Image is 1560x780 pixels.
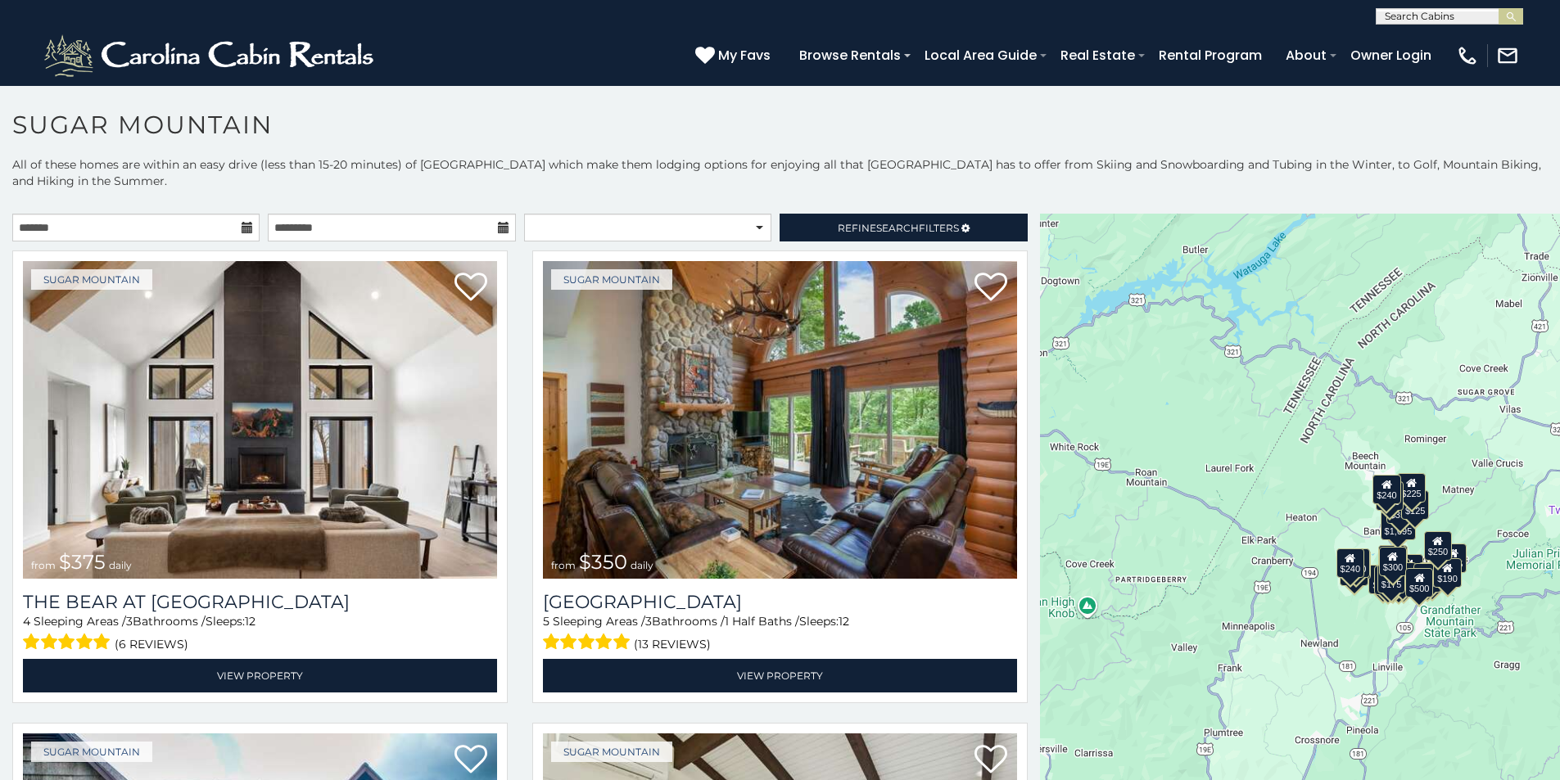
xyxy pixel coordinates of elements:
span: 3 [645,614,652,629]
a: The Bear At [GEOGRAPHIC_DATA] [23,591,497,613]
a: Sugar Mountain [551,742,672,762]
span: $350 [579,550,627,574]
div: Sleeping Areas / Bathrooms / Sleeps: [543,613,1017,655]
span: 12 [245,614,255,629]
div: $500 [1405,568,1433,597]
a: View Property [23,659,497,692]
h3: The Bear At Sugar Mountain [23,591,497,613]
span: 3 [126,614,133,629]
a: Browse Rentals [791,41,909,70]
a: About [1277,41,1335,70]
div: $225 [1398,473,1426,503]
a: Sugar Mountain [551,269,672,290]
span: from [31,559,56,571]
a: Sugar Mountain [31,742,152,762]
a: Owner Login [1342,41,1440,70]
span: My Favs [718,45,771,65]
a: Add to favorites [974,743,1007,778]
div: $155 [1375,566,1403,595]
span: 1 Half Baths / [725,614,799,629]
a: RefineSearchFilters [780,214,1027,241]
span: Refine Filters [838,222,959,234]
span: 4 [23,614,30,629]
div: Sleeping Areas / Bathrooms / Sleeps: [23,613,497,655]
span: daily [631,559,653,571]
div: $250 [1424,531,1452,561]
span: 5 [543,614,549,629]
a: Real Estate [1052,41,1143,70]
a: [GEOGRAPHIC_DATA] [543,591,1017,613]
div: $1,095 [1381,511,1417,540]
a: Local Area Guide [916,41,1045,70]
div: $300 [1379,547,1407,576]
img: The Bear At Sugar Mountain [23,261,497,579]
span: daily [109,559,132,571]
a: Rental Program [1151,41,1270,70]
span: (13 reviews) [634,633,711,655]
div: $125 [1401,490,1429,520]
a: Add to favorites [454,271,487,305]
div: $240 [1336,548,1364,578]
a: The Bear At Sugar Mountain from $375 daily [23,261,497,579]
a: View Property [543,659,1017,692]
h3: Grouse Moor Lodge [543,591,1017,613]
div: $190 [1434,558,1462,588]
div: $190 [1378,545,1406,575]
img: White-1-2.png [41,31,381,80]
a: Grouse Moor Lodge from $350 daily [543,261,1017,579]
span: Search [876,222,919,234]
a: Add to favorites [454,743,487,778]
img: Grouse Moor Lodge [543,261,1017,579]
span: 12 [839,614,849,629]
img: mail-regular-white.png [1496,44,1519,67]
img: phone-regular-white.png [1456,44,1479,67]
div: $155 [1439,543,1467,573]
a: My Favs [695,45,775,66]
div: $195 [1413,563,1441,593]
div: $175 [1377,564,1405,593]
a: Add to favorites [974,271,1007,305]
span: from [551,559,576,571]
span: $375 [59,550,106,574]
a: Sugar Mountain [31,269,152,290]
span: (6 reviews) [115,633,188,655]
div: $200 [1395,554,1423,584]
div: $240 [1373,475,1401,504]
